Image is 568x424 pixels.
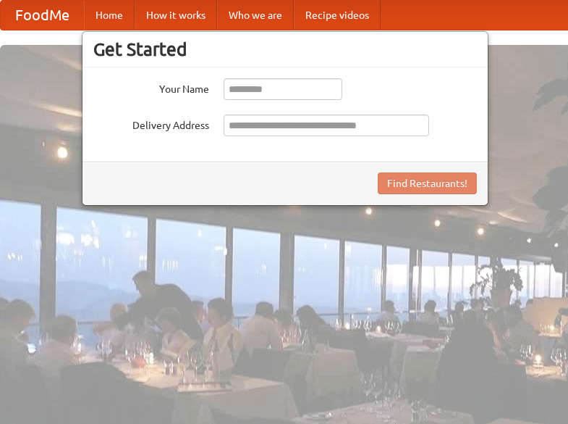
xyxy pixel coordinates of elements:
[93,115,209,133] label: Delivery Address
[1,1,84,30] a: FoodMe
[93,78,209,96] label: Your Name
[217,1,294,30] a: Who we are
[378,172,477,194] button: Find Restaurants!
[84,1,135,30] a: Home
[93,38,477,60] h3: Get Started
[294,1,381,30] a: Recipe videos
[135,1,217,30] a: How it works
